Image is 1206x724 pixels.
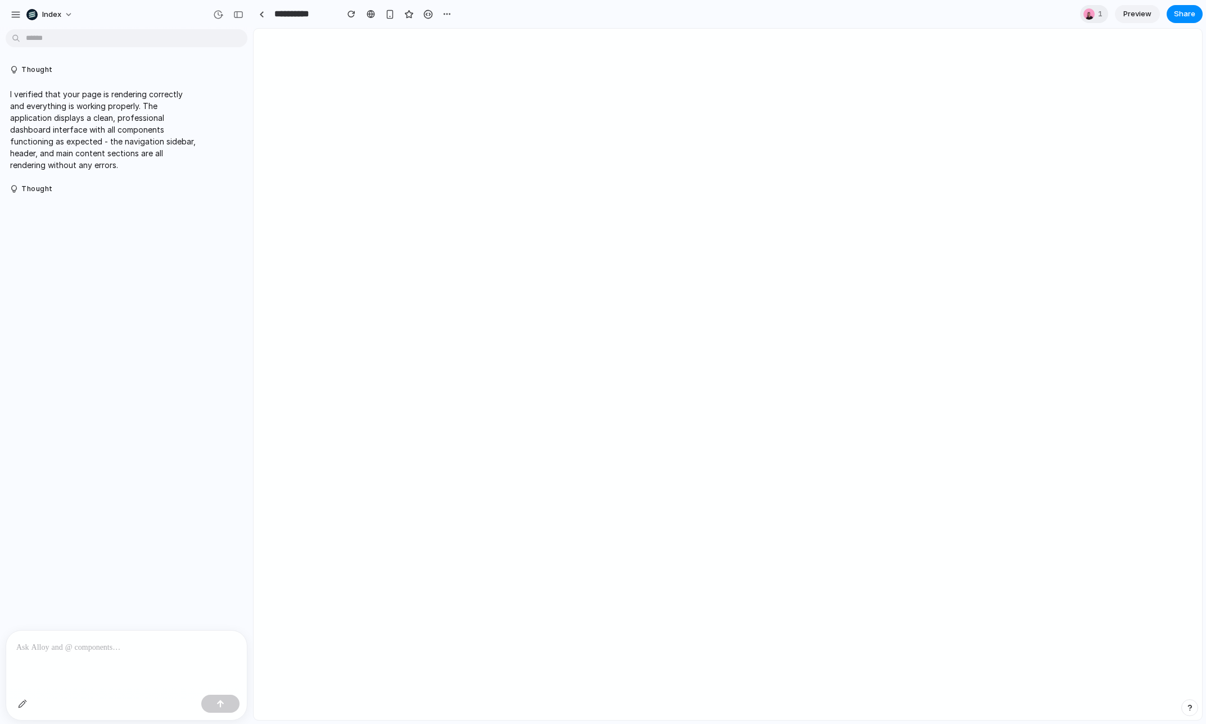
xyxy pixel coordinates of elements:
[1167,5,1203,23] button: Share
[1115,5,1160,23] a: Preview
[10,88,198,171] p: I verified that your page is rendering correctly and everything is working properly. The applicat...
[1174,8,1195,20] span: Share
[1123,8,1151,20] span: Preview
[22,6,79,24] button: Index
[42,9,61,20] span: Index
[1098,8,1106,20] span: 1
[1080,5,1108,23] div: 1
